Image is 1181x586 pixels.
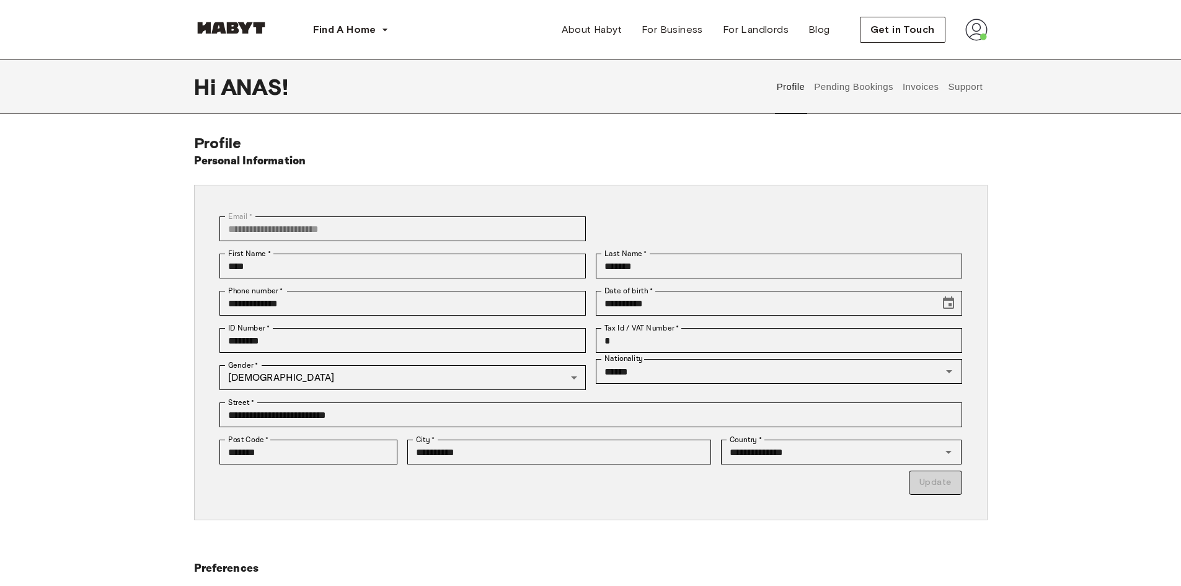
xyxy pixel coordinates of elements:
button: Open [940,363,958,380]
span: Hi [194,74,221,100]
span: For Business [642,22,703,37]
a: For Business [632,17,713,42]
label: Gender [228,360,258,371]
label: First Name [228,248,271,259]
span: For Landlords [723,22,789,37]
span: Blog [808,22,830,37]
label: Date of birth [604,285,653,296]
button: Invoices [901,60,940,114]
button: Find A Home [303,17,399,42]
span: Find A Home [313,22,376,37]
button: Pending Bookings [813,60,895,114]
button: Support [947,60,984,114]
img: Habyt [194,22,268,34]
h6: Personal Information [194,153,306,170]
label: ID Number [228,322,270,334]
a: For Landlords [713,17,798,42]
button: Profile [775,60,807,114]
label: Country [730,434,762,445]
span: About Habyt [562,22,622,37]
span: Get in Touch [870,22,935,37]
button: Open [940,443,957,461]
span: ANAS ! [221,74,289,100]
a: Blog [798,17,840,42]
label: Last Name [604,248,647,259]
label: City [416,434,435,445]
label: Tax Id / VAT Number [604,322,679,334]
div: You can't change your email address at the moment. Please reach out to customer support in case y... [219,216,586,241]
label: Post Code [228,434,269,445]
label: Phone number [228,285,283,296]
button: Choose date, selected date is Feb 26, 2001 [936,291,961,316]
label: Nationality [604,353,643,364]
label: Street [228,397,254,408]
button: Get in Touch [860,17,945,43]
span: Profile [194,134,242,152]
img: avatar [965,19,988,41]
h6: Preferences [194,560,988,577]
div: user profile tabs [772,60,987,114]
a: About Habyt [552,17,632,42]
label: Email [228,211,252,222]
div: [DEMOGRAPHIC_DATA] [219,365,586,390]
